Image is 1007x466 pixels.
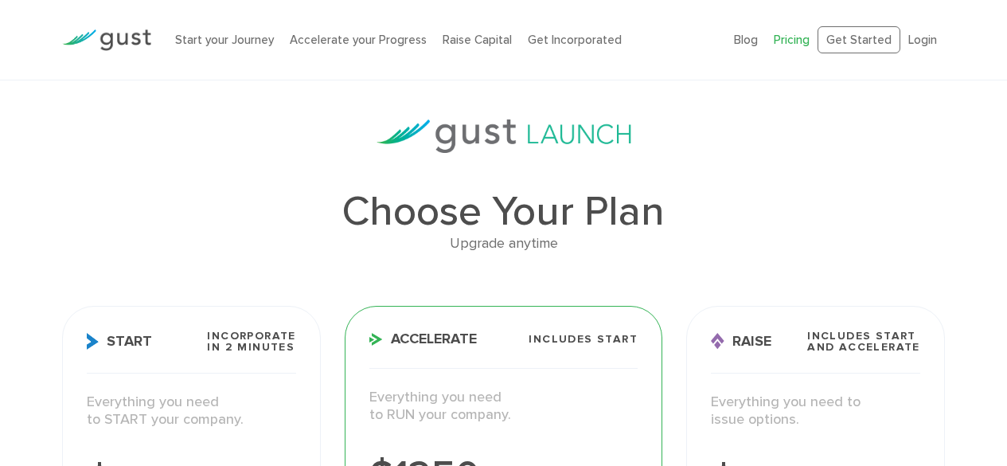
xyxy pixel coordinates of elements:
[818,26,900,54] a: Get Started
[711,394,920,429] p: Everything you need to issue options.
[369,332,477,347] span: Accelerate
[528,33,622,47] a: Get Incorporated
[369,389,638,425] p: Everything you need to RUN your company.
[175,33,274,47] a: Start your Journey
[369,333,383,346] img: Accelerate Icon
[290,33,427,47] a: Accelerate your Progress
[87,333,152,350] span: Start
[87,394,296,429] p: Everything you need to START your company.
[62,191,945,233] h1: Choose Your Plan
[62,29,151,51] img: Gust Logo
[207,331,295,353] span: Incorporate in 2 Minutes
[711,333,724,350] img: Raise Icon
[908,33,937,47] a: Login
[529,334,638,345] span: Includes START
[443,33,512,47] a: Raise Capital
[62,233,945,256] div: Upgrade anytime
[774,33,810,47] a: Pricing
[807,331,920,353] span: Includes START and ACCELERATE
[377,119,631,153] img: gust-launch-logos.svg
[711,333,771,350] span: Raise
[734,33,758,47] a: Blog
[87,333,99,350] img: Start Icon X2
